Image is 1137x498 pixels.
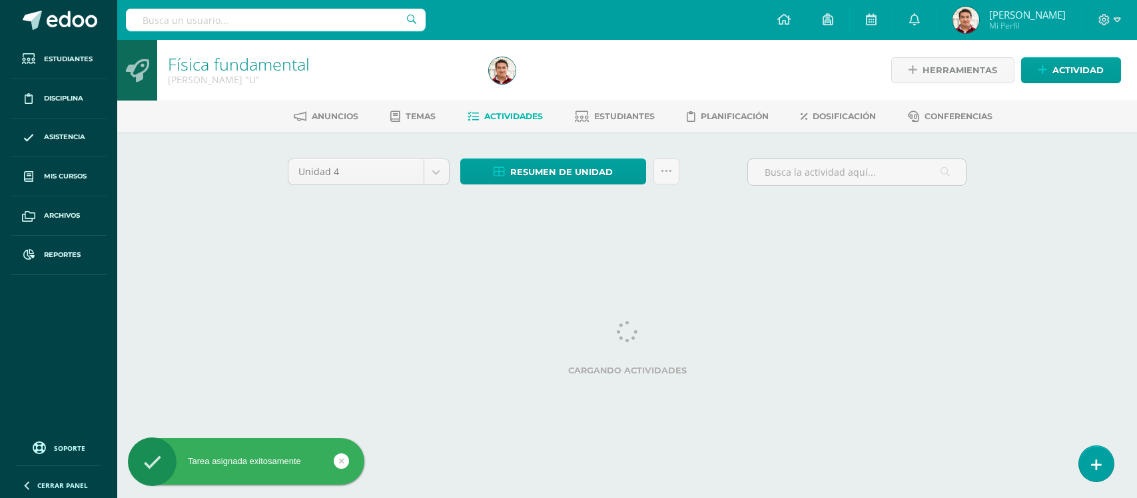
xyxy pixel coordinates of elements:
[390,106,436,127] a: Temas
[44,93,83,104] span: Disciplina
[37,481,88,490] span: Cerrar panel
[126,9,426,31] input: Busca un usuario...
[44,250,81,260] span: Reportes
[489,57,516,84] img: e7cd323b44cf5a74fd6dd1684ce041c5.png
[484,111,543,121] span: Actividades
[54,443,85,453] span: Soporte
[11,196,107,236] a: Archivos
[460,158,646,184] a: Resumen de unidad
[44,171,87,182] span: Mis cursos
[468,106,543,127] a: Actividades
[128,455,364,467] div: Tarea asignada exitosamente
[16,438,101,456] a: Soporte
[701,111,769,121] span: Planificación
[294,106,358,127] a: Anuncios
[44,54,93,65] span: Estudiantes
[1052,58,1104,83] span: Actividad
[891,57,1014,83] a: Herramientas
[44,132,85,142] span: Asistencia
[288,159,449,184] a: Unidad 4
[908,106,992,127] a: Conferencias
[11,157,107,196] a: Mis cursos
[748,159,966,185] input: Busca la actividad aquí...
[575,106,655,127] a: Estudiantes
[168,53,310,75] a: Física fundamental
[923,58,997,83] span: Herramientas
[11,236,107,275] a: Reportes
[11,119,107,158] a: Asistencia
[925,111,992,121] span: Conferencias
[510,160,613,184] span: Resumen de unidad
[813,111,876,121] span: Dosificación
[11,40,107,79] a: Estudiantes
[11,79,107,119] a: Disciplina
[406,111,436,121] span: Temas
[989,20,1066,31] span: Mi Perfil
[168,55,473,73] h1: Física fundamental
[989,8,1066,21] span: [PERSON_NAME]
[594,111,655,121] span: Estudiantes
[952,7,979,33] img: e7cd323b44cf5a74fd6dd1684ce041c5.png
[687,106,769,127] a: Planificación
[298,159,414,184] span: Unidad 4
[801,106,876,127] a: Dosificación
[312,111,358,121] span: Anuncios
[1021,57,1121,83] a: Actividad
[44,210,80,221] span: Archivos
[288,366,967,375] label: Cargando actividades
[168,73,473,86] div: Quinto Bachillerato 'U'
